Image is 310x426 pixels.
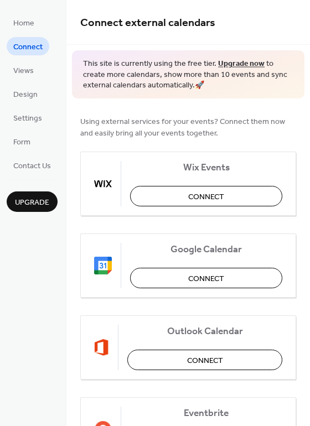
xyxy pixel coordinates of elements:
[7,61,40,79] a: Views
[13,89,38,101] span: Design
[94,175,112,193] img: wix
[130,162,282,173] span: Wix Events
[130,268,282,288] button: Connect
[15,197,49,209] span: Upgrade
[13,113,42,124] span: Settings
[188,273,224,284] span: Connect
[188,191,224,202] span: Connect
[80,12,215,34] span: Connect external calendars
[13,137,30,148] span: Form
[83,59,293,91] span: This site is currently using the free tier. to create more calendars, show more than 10 events an...
[7,156,58,174] a: Contact Us
[127,325,282,337] span: Outlook Calendar
[130,407,282,419] span: Eventbrite
[13,160,51,172] span: Contact Us
[13,18,34,29] span: Home
[127,350,282,370] button: Connect
[94,339,109,356] img: outlook
[13,41,43,53] span: Connect
[7,132,37,150] a: Form
[187,355,223,366] span: Connect
[94,257,112,274] img: google
[7,108,49,127] a: Settings
[13,65,34,77] span: Views
[130,243,282,255] span: Google Calendar
[80,116,296,139] span: Using external services for your events? Connect them now and easily bring all your events together.
[218,56,265,71] a: Upgrade now
[7,13,41,32] a: Home
[7,37,49,55] a: Connect
[130,186,282,206] button: Connect
[7,191,58,212] button: Upgrade
[7,85,44,103] a: Design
